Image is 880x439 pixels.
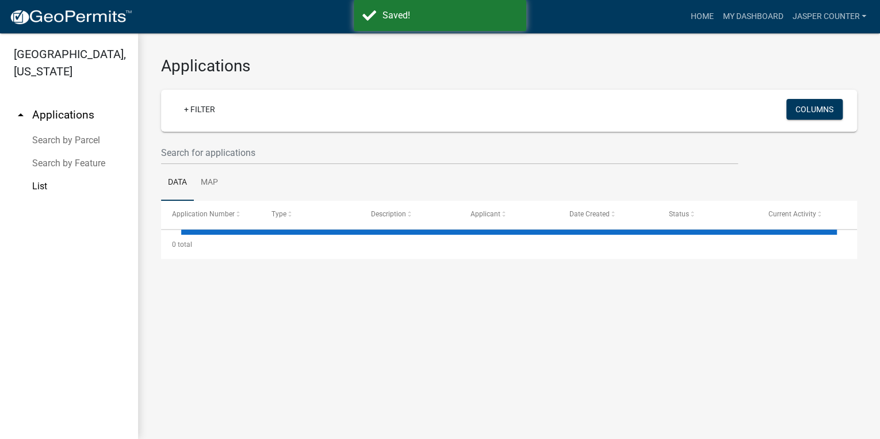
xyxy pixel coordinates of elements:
[161,141,738,165] input: Search for applications
[14,108,28,122] i: arrow_drop_up
[161,56,857,76] h3: Applications
[161,201,261,228] datatable-header-cell: Application Number
[786,99,843,120] button: Columns
[459,201,558,228] datatable-header-cell: Applicant
[669,210,689,218] span: Status
[172,210,235,218] span: Application Number
[757,201,856,228] datatable-header-cell: Current Activity
[371,210,406,218] span: Description
[161,165,194,201] a: Data
[718,6,787,28] a: My Dashboard
[359,201,459,228] datatable-header-cell: Description
[658,201,757,228] datatable-header-cell: Status
[194,165,225,201] a: Map
[271,210,286,218] span: Type
[470,210,500,218] span: Applicant
[569,210,610,218] span: Date Created
[161,230,857,259] div: 0 total
[382,9,518,22] div: Saved!
[261,201,360,228] datatable-header-cell: Type
[768,210,816,218] span: Current Activity
[175,99,224,120] a: + Filter
[686,6,718,28] a: Home
[558,201,658,228] datatable-header-cell: Date Created
[787,6,871,28] a: Jasper Counter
